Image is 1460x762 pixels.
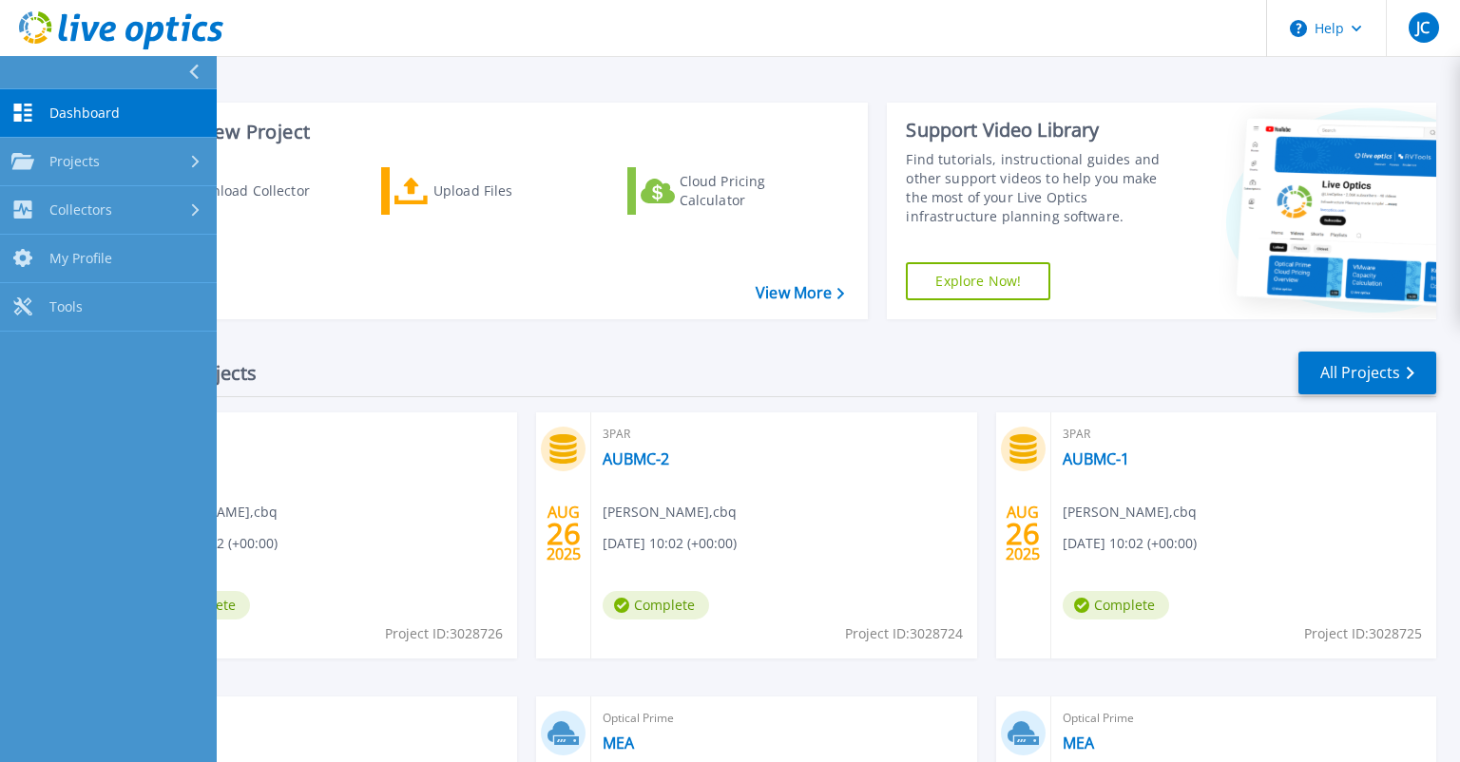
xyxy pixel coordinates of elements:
[433,172,586,210] div: Upload Files
[381,167,593,215] a: Upload Files
[906,150,1181,226] div: Find tutorials, instructional guides and other support videos to help you make the most of your L...
[1063,591,1169,619] span: Complete
[603,733,634,752] a: MEA
[906,118,1181,143] div: Support Video Library
[603,449,669,468] a: AUBMC-2
[135,167,347,215] a: Download Collector
[1063,733,1094,752] a: MEA
[680,172,832,210] div: Cloud Pricing Calculator
[385,623,503,644] span: Project ID: 3028726
[547,525,581,542] span: 26
[49,153,100,170] span: Projects
[49,201,112,219] span: Collectors
[1298,352,1436,394] a: All Projects
[1304,623,1422,644] span: Project ID: 3028725
[144,708,506,729] span: 3PAR
[603,591,709,619] span: Complete
[1005,499,1041,568] div: AUG 2025
[603,533,737,554] span: [DATE] 10:02 (+00:00)
[1063,502,1197,523] span: [PERSON_NAME] , cbq
[183,172,336,210] div: Download Collector
[1063,449,1129,468] a: AUBMC-1
[756,284,844,302] a: View More
[906,262,1050,300] a: Explore Now!
[1006,525,1040,542] span: 26
[627,167,839,215] a: Cloud Pricing Calculator
[49,250,112,267] span: My Profile
[1063,533,1197,554] span: [DATE] 10:02 (+00:00)
[603,502,737,523] span: [PERSON_NAME] , cbq
[603,424,965,445] span: 3PAR
[144,424,506,445] span: 3PAR
[845,623,963,644] span: Project ID: 3028724
[49,298,83,315] span: Tools
[546,499,582,568] div: AUG 2025
[1063,708,1425,729] span: Optical Prime
[49,105,120,122] span: Dashboard
[1416,20,1430,35] span: JC
[603,708,965,729] span: Optical Prime
[135,122,844,143] h3: Start a New Project
[1063,424,1425,445] span: 3PAR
